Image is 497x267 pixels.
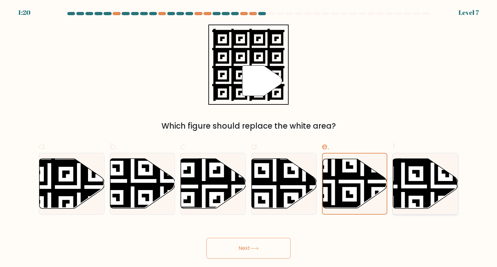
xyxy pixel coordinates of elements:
[39,140,47,153] span: a.
[18,8,30,17] div: 1:20
[458,8,479,17] div: Level 7
[43,120,454,132] div: Which figure should replace the white area?
[180,140,187,153] span: c.
[392,140,397,153] span: f.
[322,140,329,153] span: e.
[242,65,282,96] g: "
[206,238,291,259] button: Next
[110,140,117,153] span: b.
[251,140,259,153] span: d.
